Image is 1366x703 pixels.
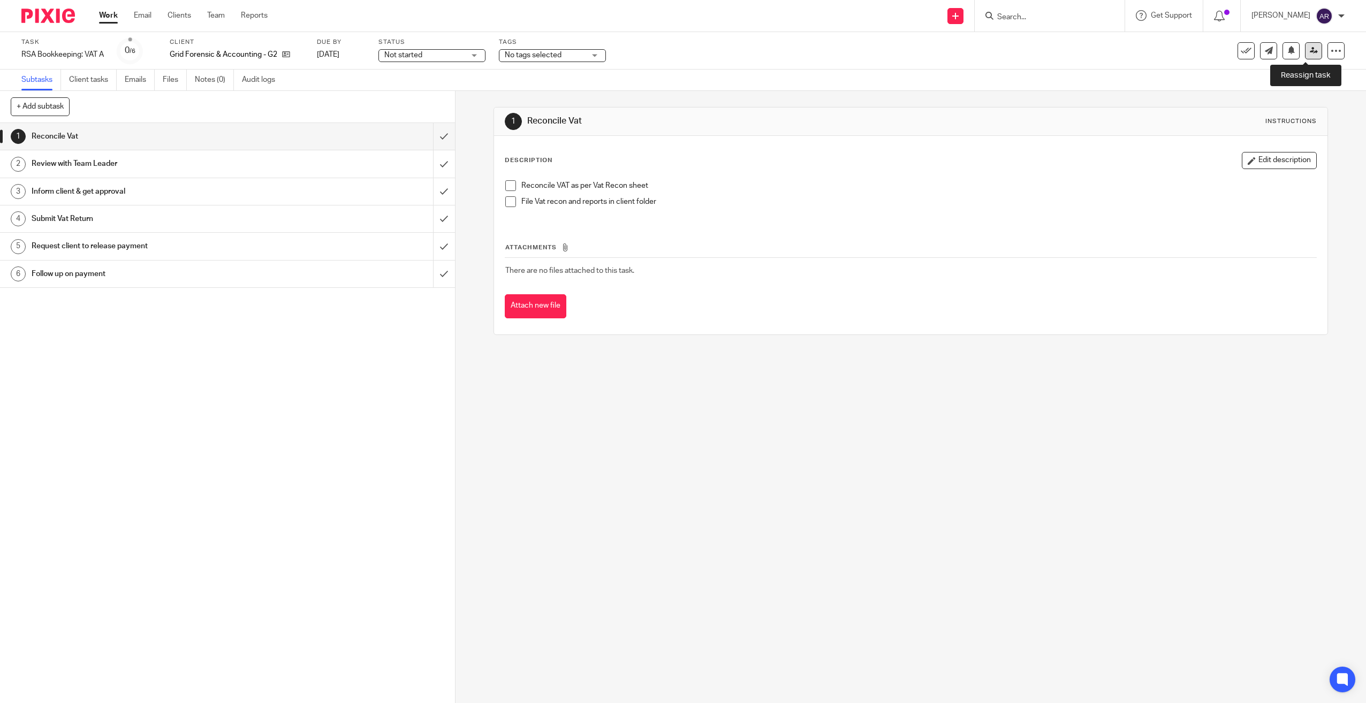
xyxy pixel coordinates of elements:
div: 5 [11,239,26,254]
small: /6 [130,48,135,54]
h1: Review with Team Leader [32,156,292,172]
button: Edit description [1242,152,1317,169]
button: + Add subtask [11,97,70,116]
span: Get Support [1151,12,1192,19]
a: Client tasks [69,70,117,90]
span: There are no files attached to this task. [505,267,634,274]
div: 4 [11,211,26,226]
a: Clients [168,10,191,21]
label: Status [378,38,485,47]
span: Attachments [505,244,557,250]
p: File Vat recon and reports in client folder [521,196,1317,207]
div: Instructions [1265,117,1317,126]
a: Audit logs [242,70,283,90]
p: Grid Forensic & Accounting - G2312 [170,49,277,60]
div: 2 [11,157,26,172]
span: Not started [384,51,422,59]
button: Attach new file [505,294,566,318]
img: Pixie [21,9,75,23]
label: Client [170,38,303,47]
a: Reports [241,10,268,21]
a: Emails [125,70,155,90]
p: [PERSON_NAME] [1251,10,1310,21]
p: Description [505,156,552,165]
a: Email [134,10,151,21]
h1: Reconcile Vat [527,116,934,127]
label: Task [21,38,104,47]
a: Team [207,10,225,21]
div: 6 [11,266,26,281]
a: Subtasks [21,70,61,90]
a: Notes (0) [195,70,234,90]
h1: Follow up on payment [32,266,292,282]
h1: Inform client & get approval [32,184,292,200]
h1: Reconcile Vat [32,128,292,144]
p: Reconcile VAT as per Vat Recon sheet [521,180,1317,191]
a: Work [99,10,118,21]
div: RSA Bookkeeping: VAT A [21,49,104,60]
div: 1 [505,113,522,130]
div: 3 [11,184,26,199]
div: 1 [11,129,26,144]
div: 0 [125,44,135,57]
span: No tags selected [505,51,561,59]
span: [DATE] [317,51,339,58]
input: Search [996,13,1092,22]
label: Due by [317,38,365,47]
a: Files [163,70,187,90]
h1: Request client to release payment [32,238,292,254]
label: Tags [499,38,606,47]
h1: Submit Vat Return [32,211,292,227]
img: svg%3E [1316,7,1333,25]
